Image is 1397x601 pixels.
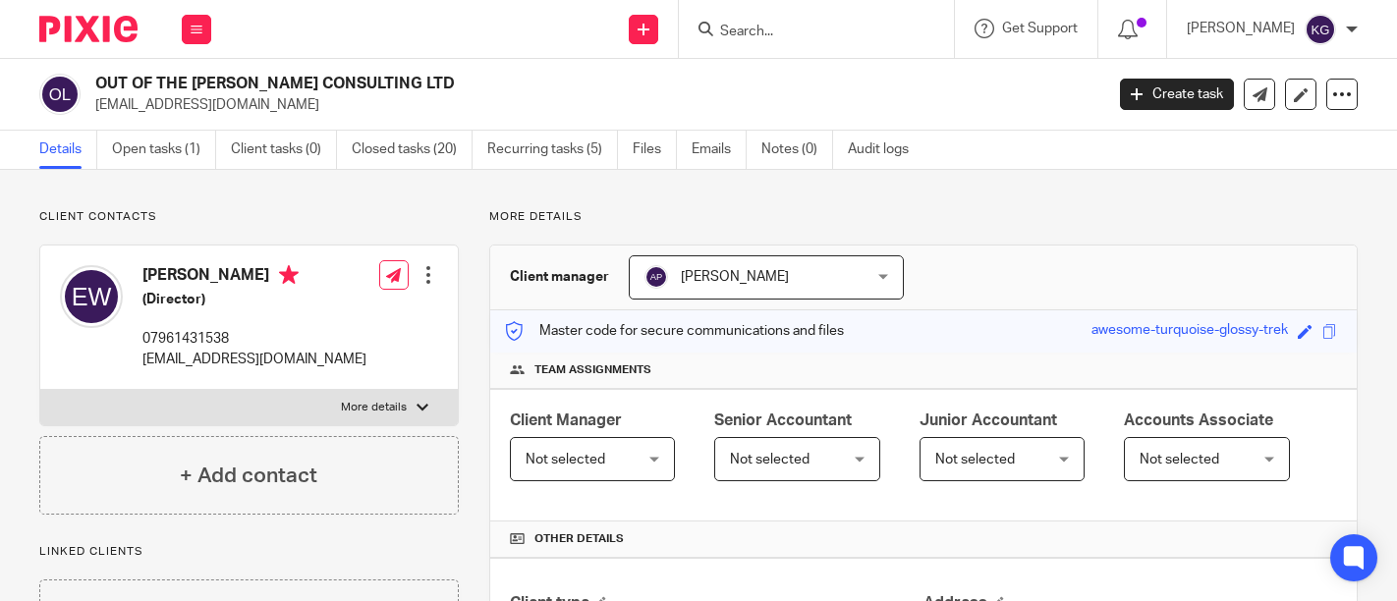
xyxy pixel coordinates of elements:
span: [PERSON_NAME] [681,270,789,284]
p: 07961431538 [142,329,366,349]
span: Get Support [1002,22,1078,35]
span: Client Manager [510,412,622,428]
p: More details [489,209,1358,225]
input: Search [718,24,895,41]
span: Senior Accountant [714,412,852,428]
img: Pixie [39,16,138,42]
a: Client tasks (0) [231,131,337,169]
span: Accounts Associate [1124,412,1273,428]
h5: (Director) [142,290,366,309]
a: Open tasks (1) [112,131,216,169]
img: svg%3E [60,265,123,328]
p: Linked clients [39,544,459,560]
span: Not selected [526,453,605,466]
p: [EMAIL_ADDRESS][DOMAIN_NAME] [142,350,366,369]
a: Audit logs [848,131,923,169]
p: [PERSON_NAME] [1187,19,1295,38]
a: Notes (0) [761,131,833,169]
h3: Client manager [510,267,609,287]
img: svg%3E [644,265,668,289]
p: Master code for secure communications and files [505,321,844,341]
a: Details [39,131,97,169]
span: Not selected [935,453,1015,466]
i: Primary [279,265,299,285]
span: Team assignments [534,362,651,378]
h2: OUT OF THE [PERSON_NAME] CONSULTING LTD [95,74,891,94]
img: svg%3E [39,74,81,115]
span: Not selected [730,453,810,466]
a: Closed tasks (20) [352,131,473,169]
a: Emails [692,131,747,169]
p: More details [341,400,407,415]
img: svg%3E [1305,14,1336,45]
p: [EMAIL_ADDRESS][DOMAIN_NAME] [95,95,1090,115]
div: awesome-turquoise-glossy-trek [1091,320,1288,343]
a: Create task [1120,79,1234,110]
span: Junior Accountant [920,412,1057,428]
span: Other details [534,531,624,547]
a: Files [633,131,677,169]
p: Client contacts [39,209,459,225]
h4: + Add contact [180,461,317,491]
span: Not selected [1140,453,1219,466]
h4: [PERSON_NAME] [142,265,366,290]
a: Recurring tasks (5) [487,131,618,169]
